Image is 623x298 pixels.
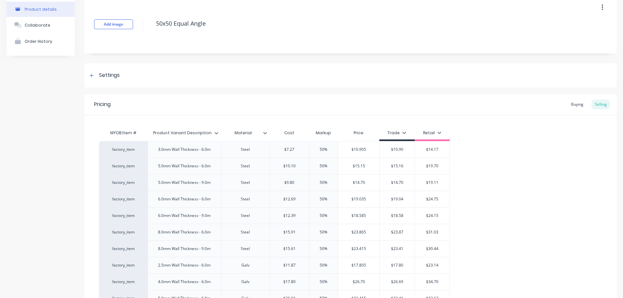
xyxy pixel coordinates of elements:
div: Markup [309,126,338,139]
textarea: 50x50 Equal Angle [153,16,563,31]
div: $10.10 [270,158,309,174]
div: factory_item8.0mm Wall Thickness - 9.0mSteel$15.6150%$23.415$23.41$30.44 [99,240,450,257]
div: 50% [307,208,340,224]
div: 50% [307,257,340,273]
div: $10.905 [338,141,379,158]
div: $12.69 [270,191,309,207]
div: $14.70 [338,174,379,191]
div: Collaborate [25,23,50,28]
div: $34.70 [415,274,450,290]
div: $30.44 [415,241,450,257]
div: Retail [423,130,441,136]
div: Cost [270,126,309,139]
div: factory_item4.0mm Wall Thickness - 6.0mGalv$17.8050%$26.70$26.69$34.70 [99,273,450,290]
div: Steel [229,162,262,170]
div: 8.0mm Wall Thickness - 6.0m [153,228,216,236]
div: factory_item [105,246,141,252]
div: 50% [307,141,340,158]
div: factory_item [105,279,141,285]
div: Product details [25,7,57,12]
div: $19.11 [415,174,450,191]
div: factory_item [105,180,141,185]
div: $15.61 [270,241,309,257]
div: $19.04 [380,191,415,207]
div: $24.75 [415,191,450,207]
div: Trade [387,130,406,136]
div: factory_item [105,213,141,219]
div: $14.17 [415,141,450,158]
div: $15.91 [270,224,309,240]
div: $19.035 [338,191,379,207]
div: $18.585 [338,208,379,224]
div: factory_item [105,229,141,235]
div: Steel [229,195,262,203]
div: $23.41 [380,241,415,257]
div: 50% [307,241,340,257]
div: factory_item5.0mm Wall Thickness - 6.0mSteel$10.1050%$15.15$15.16$19.70 [99,158,450,174]
div: Steel [229,145,262,154]
div: $23.865 [338,224,379,240]
div: Steel [229,228,262,236]
div: Material [221,125,266,141]
div: Pricing [94,101,111,108]
div: $9.80 [270,174,309,191]
div: $26.69 [380,274,415,290]
div: $17.805 [338,257,379,273]
div: $7.27 [270,141,309,158]
div: factory_item3.0mm Wall Thickness - 6.0mSteel$7.2750%$10.905$10.90$14.17 [99,141,450,158]
div: 4.0mm Wall Thickness - 6.0m [153,278,216,286]
div: $24.15 [415,208,450,224]
div: $10.90 [380,141,415,158]
div: $15.15 [338,158,379,174]
div: $17.80 [380,257,415,273]
button: Product details [6,2,75,17]
div: 50% [307,174,340,191]
div: Order History [25,39,52,44]
div: factory_item [105,262,141,268]
div: 6.0mm Wall Thickness - 9.0m [153,211,216,220]
div: 6.0mm Wall Thickness - 6.0m [153,195,216,203]
div: $17.80 [270,274,309,290]
div: Selling [592,100,610,109]
div: $31.03 [415,224,450,240]
div: 8.0mm Wall Thickness - 9.0m [153,244,216,253]
div: 50% [307,158,340,174]
div: Galv [229,261,262,269]
button: Order History [6,33,75,49]
div: Product Variant Description [148,126,221,139]
button: Add image [94,19,133,29]
div: Steel [229,211,262,220]
div: 3.0mm Wall Thickness - 6.0m [153,145,216,154]
div: 50% [307,274,340,290]
div: factory_item6.0mm Wall Thickness - 9.0mSteel$12.3950%$18.585$18.58$24.15 [99,207,450,224]
div: $23.415 [338,241,379,257]
div: Settings [99,71,120,79]
div: Steel [229,244,262,253]
div: 5.0mm Wall Thickness - 6.0m [153,162,216,170]
div: factory_item6.0mm Wall Thickness - 6.0mSteel$12.6950%$19.035$19.04$24.75 [99,191,450,207]
div: MYOB Item # [99,126,148,139]
div: $14.70 [380,174,415,191]
div: 50% [307,191,340,207]
div: Galv [229,278,262,286]
div: factory_item2.5mm Wall Thickness - 6.0mGalv$11.8750%$17.805$17.80$23.14 [99,257,450,273]
div: $23.14 [415,257,450,273]
div: factory_item [105,196,141,202]
div: factory_item5.0mm Wall Thickness - 9.0mSteel$9.8050%$14.70$14.70$19.11 [99,174,450,191]
div: Product Variant Description [148,125,217,141]
div: Steel [229,178,262,187]
div: factory_item8.0mm Wall Thickness - 6.0mSteel$15.9150%$23.865$23.87$31.03 [99,224,450,240]
div: $23.87 [380,224,415,240]
div: $19.70 [415,158,450,174]
button: Collaborate [6,17,75,33]
div: $11.87 [270,257,309,273]
div: Material [221,126,270,139]
div: Price [338,126,379,139]
div: factory_item [105,147,141,152]
div: factory_item [105,163,141,169]
div: 5.0mm Wall Thickness - 9.0m [153,178,216,187]
div: $15.16 [380,158,415,174]
div: 2.5mm Wall Thickness - 6.0m [153,261,216,269]
div: $18.58 [380,208,415,224]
